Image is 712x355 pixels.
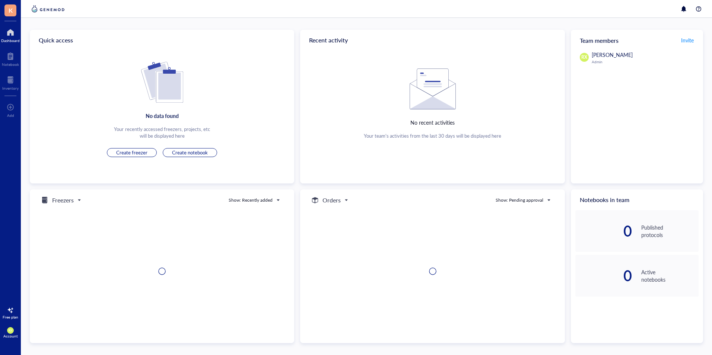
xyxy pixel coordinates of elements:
[30,4,66,13] img: genemod-logo
[9,329,12,332] span: RX
[52,196,74,205] h5: Freezers
[141,62,183,103] img: Cf+DiIyRRx+BTSbnYhsZzE9to3+AfuhVxcka4spAAAAAElFTkSuQmCC
[107,148,157,157] button: Create freezer
[9,6,13,15] span: K
[364,132,502,139] div: Your team's activities from the last 30 days will be displayed here
[681,36,694,44] span: Invite
[2,62,19,67] div: Notebook
[681,34,694,46] button: Invite
[1,26,20,43] a: Dashboard
[592,51,633,58] span: [PERSON_NAME]
[1,38,20,43] div: Dashboard
[575,225,633,237] div: 0
[592,60,699,64] div: Admin
[410,68,456,109] img: Empty state
[496,197,543,204] div: Show: Pending approval
[641,268,699,283] div: Active notebooks
[571,189,703,210] div: Notebooks in team
[571,30,703,51] div: Team members
[116,149,147,156] span: Create freezer
[641,224,699,239] div: Published protocols
[229,197,273,204] div: Show: Recently added
[114,126,210,139] div: Your recently accessed freezers, projects, etc will be displayed here
[2,86,19,90] div: Inventory
[146,112,179,120] div: No data found
[3,315,18,319] div: Free plan
[2,74,19,90] a: Inventory
[3,334,18,338] div: Account
[2,50,19,67] a: Notebook
[30,30,294,51] div: Quick access
[322,196,341,205] h5: Orders
[7,113,14,118] div: Add
[300,30,565,51] div: Recent activity
[172,149,208,156] span: Create notebook
[410,118,455,127] div: No recent activities
[581,54,587,61] span: RX
[575,270,633,282] div: 0
[163,148,217,157] button: Create notebook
